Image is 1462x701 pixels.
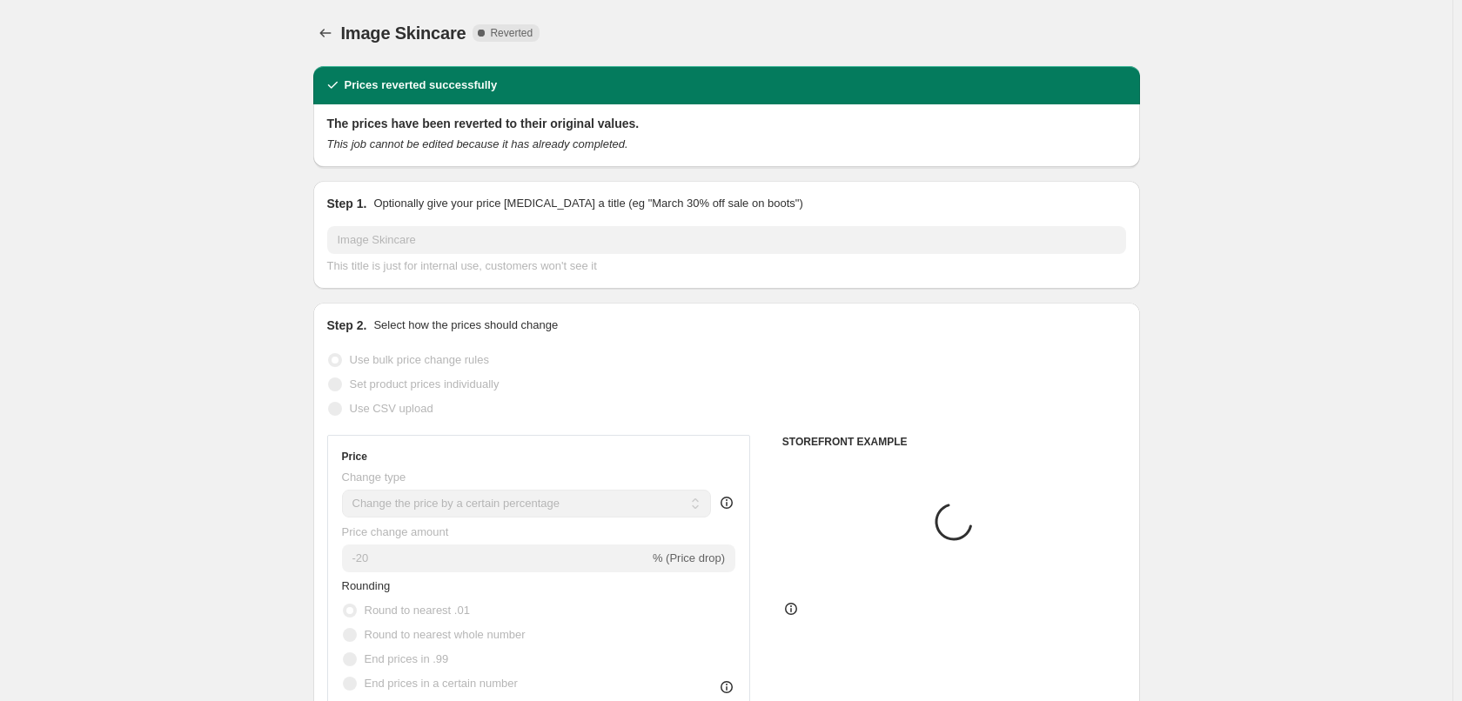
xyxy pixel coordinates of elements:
h2: Step 1. [327,195,367,212]
span: Use CSV upload [350,402,433,415]
p: Select how the prices should change [373,317,558,334]
input: -15 [342,544,649,572]
span: % (Price drop) [653,551,725,564]
span: Round to nearest .01 [365,604,470,617]
span: Round to nearest whole number [365,628,526,641]
span: End prices in .99 [365,652,449,665]
span: Use bulk price change rules [350,353,489,366]
h2: Prices reverted successfully [345,77,498,94]
h3: Price [342,450,367,464]
p: Optionally give your price [MEDICAL_DATA] a title (eg "March 30% off sale on boots") [373,195,802,212]
span: Reverted [490,26,533,40]
span: Rounding [342,579,391,592]
h2: Step 2. [327,317,367,334]
h2: The prices have been reverted to their original values. [327,115,1126,132]
input: 30% off holiday sale [327,226,1126,254]
span: Price change amount [342,525,449,538]
span: This title is just for internal use, customers won't see it [327,259,597,272]
span: Image Skincare [341,23,466,43]
span: End prices in a certain number [365,677,518,690]
span: Set product prices individually [350,377,500,391]
div: help [718,494,735,511]
h6: STOREFRONT EXAMPLE [782,435,1126,449]
button: Price change jobs [313,21,338,45]
span: Change type [342,471,406,484]
i: This job cannot be edited because it has already completed. [327,137,628,150]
